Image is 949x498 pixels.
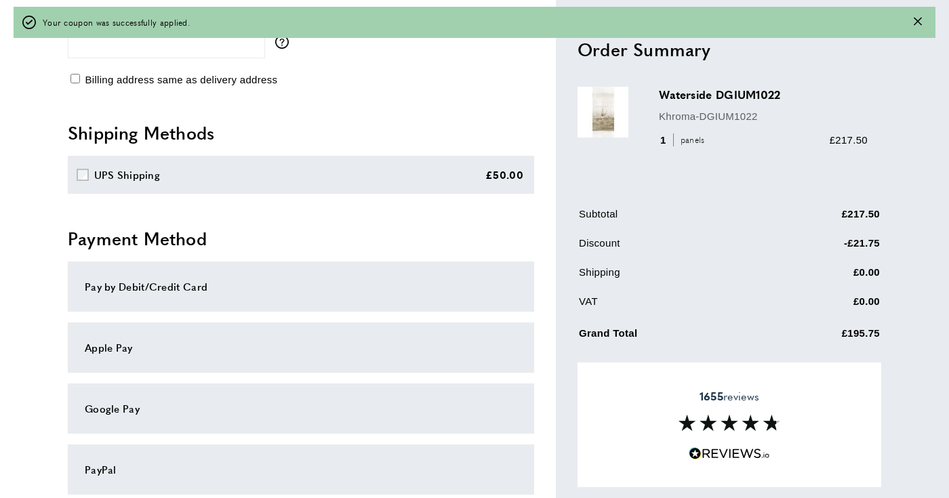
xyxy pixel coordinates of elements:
[762,293,881,319] td: £0.00
[659,131,709,148] div: 1
[85,74,277,85] span: Billing address same as delivery address
[85,278,517,295] div: Pay by Debit/Credit Card
[659,87,868,102] h3: Waterside DGIUM1022
[579,293,761,319] td: VAT
[579,264,761,290] td: Shipping
[70,74,80,83] input: Billing address same as delivery address
[94,167,161,183] div: UPS Shipping
[485,167,523,183] div: £50.00
[578,87,628,138] img: Waterside DGIUM1022
[85,339,517,356] div: Apple Pay
[68,226,534,251] h2: Payment Method
[830,133,868,145] span: £217.50
[762,234,881,261] td: -£21.75
[689,447,770,460] img: Reviews.io 5 stars
[579,322,761,351] td: Grand Total
[762,205,881,232] td: £217.50
[673,133,708,146] span: panels
[762,264,881,290] td: £0.00
[85,400,517,417] div: Google Pay
[43,16,190,28] span: Your coupon was successfully applied.
[578,37,881,61] h2: Order Summary
[700,390,759,403] span: reviews
[275,35,296,49] button: More information
[579,205,761,232] td: Subtotal
[914,16,922,28] button: Close message
[700,388,723,404] strong: 1655
[659,108,868,124] p: Khroma-DGIUM1022
[762,322,881,351] td: £195.75
[579,234,761,261] td: Discount
[68,121,534,145] h2: Shipping Methods
[85,461,517,478] div: PayPal
[679,415,780,431] img: Reviews section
